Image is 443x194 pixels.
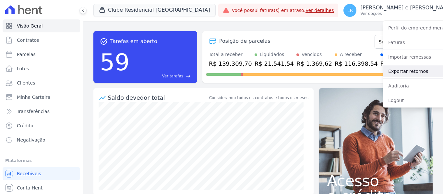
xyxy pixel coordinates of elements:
[108,93,208,102] div: Saldo devedor total
[3,105,80,118] a: Transferências
[17,185,42,191] span: Conta Hent
[17,80,35,86] span: Clientes
[17,37,39,43] span: Contratos
[5,157,78,165] div: Plataformas
[260,51,284,58] div: Liquidados
[132,73,191,79] a: Ver tarefas east
[209,59,252,68] div: R$ 139.309,70
[17,122,33,129] span: Crédito
[17,65,29,72] span: Lotes
[17,23,43,29] span: Visão Geral
[347,8,353,13] span: LR
[110,38,157,45] span: Tarefas em aberto
[3,19,80,32] a: Visão Geral
[100,38,108,45] span: task_alt
[340,51,362,58] div: A receber
[209,95,308,101] div: Considerando todos os contratos e todos os meses
[232,7,334,14] span: Você possui fatura(s) em atraso.
[3,76,80,89] a: Clientes
[3,34,80,47] a: Contratos
[209,51,252,58] div: Total a receber
[17,51,36,58] span: Parcelas
[219,37,270,45] div: Posição de parcelas
[3,62,80,75] a: Lotes
[296,59,332,68] div: R$ 1.369,62
[100,45,130,79] div: 59
[335,59,378,68] div: R$ 116.398,54
[305,8,334,13] a: Ver detalhes
[3,133,80,146] a: Negativação
[3,167,80,180] a: Recebíveis
[3,119,80,132] a: Crédito
[255,59,294,68] div: R$ 21.541,54
[162,73,183,79] span: Ver tarefas
[17,170,41,177] span: Recebíveis
[17,94,50,100] span: Minha Carteira
[380,59,411,68] div: R$ 0,00
[327,173,425,188] span: Acesso
[17,108,50,115] span: Transferências
[17,137,45,143] span: Negativação
[302,51,322,58] div: Vencidos
[3,91,80,104] a: Minha Carteira
[3,48,80,61] a: Parcelas
[186,74,191,79] span: east
[93,4,216,16] button: Clube Residencial [GEOGRAPHIC_DATA]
